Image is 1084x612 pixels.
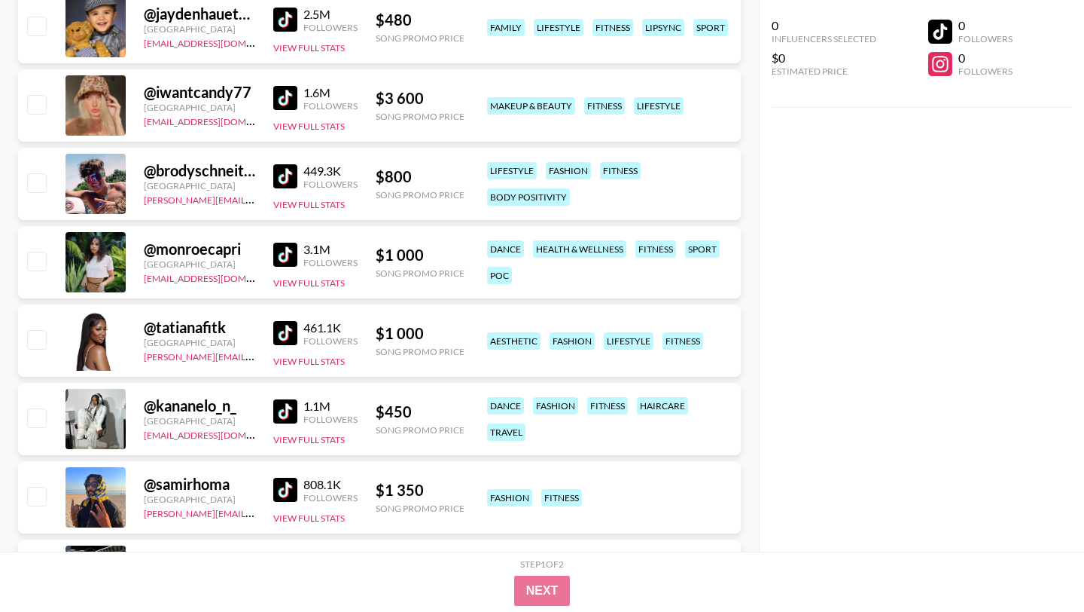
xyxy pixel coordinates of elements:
[520,558,564,570] div: Step 1 of 2
[273,164,297,188] img: TikTok
[144,318,255,337] div: @ tatianafitk
[958,66,1012,77] div: Followers
[487,188,570,206] div: body positivity
[487,489,532,506] div: fashion
[273,277,345,289] button: View Full Stats
[144,191,367,206] a: [PERSON_NAME][EMAIL_ADDRESS][DOMAIN_NAME]
[303,7,358,22] div: 2.5M
[303,335,358,347] div: Followers
[1009,537,1066,594] iframe: Drift Widget Chat Controller
[303,179,358,190] div: Followers
[144,113,295,127] a: [EMAIL_ADDRESS][DOMAIN_NAME]
[487,267,512,284] div: poc
[487,162,537,179] div: lifestyle
[144,35,295,49] a: [EMAIL_ADDRESS][DOMAIN_NAME]
[772,33,876,44] div: Influencers Selected
[273,399,297,424] img: TikTok
[303,320,358,335] div: 461.1K
[144,505,367,519] a: [PERSON_NAME][EMAIL_ADDRESS][DOMAIN_NAME]
[144,270,295,284] a: [EMAIL_ADDRESS][DOMAIN_NAME]
[634,97,684,115] div: lifestyle
[273,434,345,445] button: View Full Stats
[550,332,595,350] div: fashion
[144,5,255,23] div: @ jaydenhaueterofficial
[534,19,583,36] div: lifestyle
[693,19,728,36] div: sport
[958,50,1012,66] div: 0
[144,83,255,102] div: @ iwantcandy77
[144,240,255,259] div: @ monroecapri
[303,242,358,257] div: 3.1M
[303,492,358,503] div: Followers
[144,161,255,180] div: @ brodyschneitzer
[533,397,578,415] div: fashion
[958,33,1012,44] div: Followers
[273,121,345,132] button: View Full Stats
[144,475,255,494] div: @ samirhoma
[637,397,688,415] div: haircare
[376,32,464,44] div: Song Promo Price
[487,240,524,258] div: dance
[541,489,582,506] div: fitness
[273,356,345,367] button: View Full Stats
[642,19,684,36] div: lipsync
[635,240,676,258] div: fitness
[533,240,626,258] div: health & wellness
[487,332,540,350] div: aesthetic
[144,396,255,415] div: @ kananelo_n_
[376,481,464,500] div: $ 1 350
[273,321,297,345] img: TikTok
[144,180,255,191] div: [GEOGRAPHIC_DATA]
[376,424,464,436] div: Song Promo Price
[144,259,255,270] div: [GEOGRAPHIC_DATA]
[303,164,358,179] div: 449.3K
[514,576,571,606] button: Next
[376,268,464,279] div: Song Promo Price
[144,102,255,113] div: [GEOGRAPHIC_DATA]
[144,427,295,441] a: [EMAIL_ADDRESS][DOMAIN_NAME]
[772,66,876,77] div: Estimated Price
[376,111,464,122] div: Song Promo Price
[273,86,297,110] img: TikTok
[273,199,345,210] button: View Full Stats
[772,50,876,66] div: $0
[144,348,367,363] a: [PERSON_NAME][EMAIL_ADDRESS][DOMAIN_NAME]
[303,414,358,425] div: Followers
[376,346,464,357] div: Song Promo Price
[376,189,464,200] div: Song Promo Price
[303,257,358,268] div: Followers
[376,503,464,514] div: Song Promo Price
[376,167,464,186] div: $ 800
[662,332,703,350] div: fitness
[587,397,628,415] div: fitness
[376,89,464,108] div: $ 3 600
[303,22,358,33] div: Followers
[376,11,464,29] div: $ 480
[273,478,297,502] img: TikTok
[376,402,464,421] div: $ 450
[584,97,625,115] div: fitness
[685,240,720,258] div: sport
[487,19,525,36] div: family
[144,415,255,427] div: [GEOGRAPHIC_DATA]
[487,397,524,415] div: dance
[604,332,653,350] div: lifestyle
[144,337,255,348] div: [GEOGRAPHIC_DATA]
[273,513,345,524] button: View Full Stats
[144,494,255,505] div: [GEOGRAPHIC_DATA]
[592,19,633,36] div: fitness
[546,162,591,179] div: fashion
[376,246,464,265] div: $ 1 000
[303,399,358,414] div: 1.1M
[487,97,575,115] div: makeup & beauty
[273,243,297,267] img: TikTok
[487,424,525,441] div: travel
[600,162,641,179] div: fitness
[958,18,1012,33] div: 0
[303,85,358,100] div: 1.6M
[273,42,345,54] button: View Full Stats
[144,23,255,35] div: [GEOGRAPHIC_DATA]
[376,324,464,343] div: $ 1 000
[303,100,358,112] div: Followers
[273,8,297,32] img: TikTok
